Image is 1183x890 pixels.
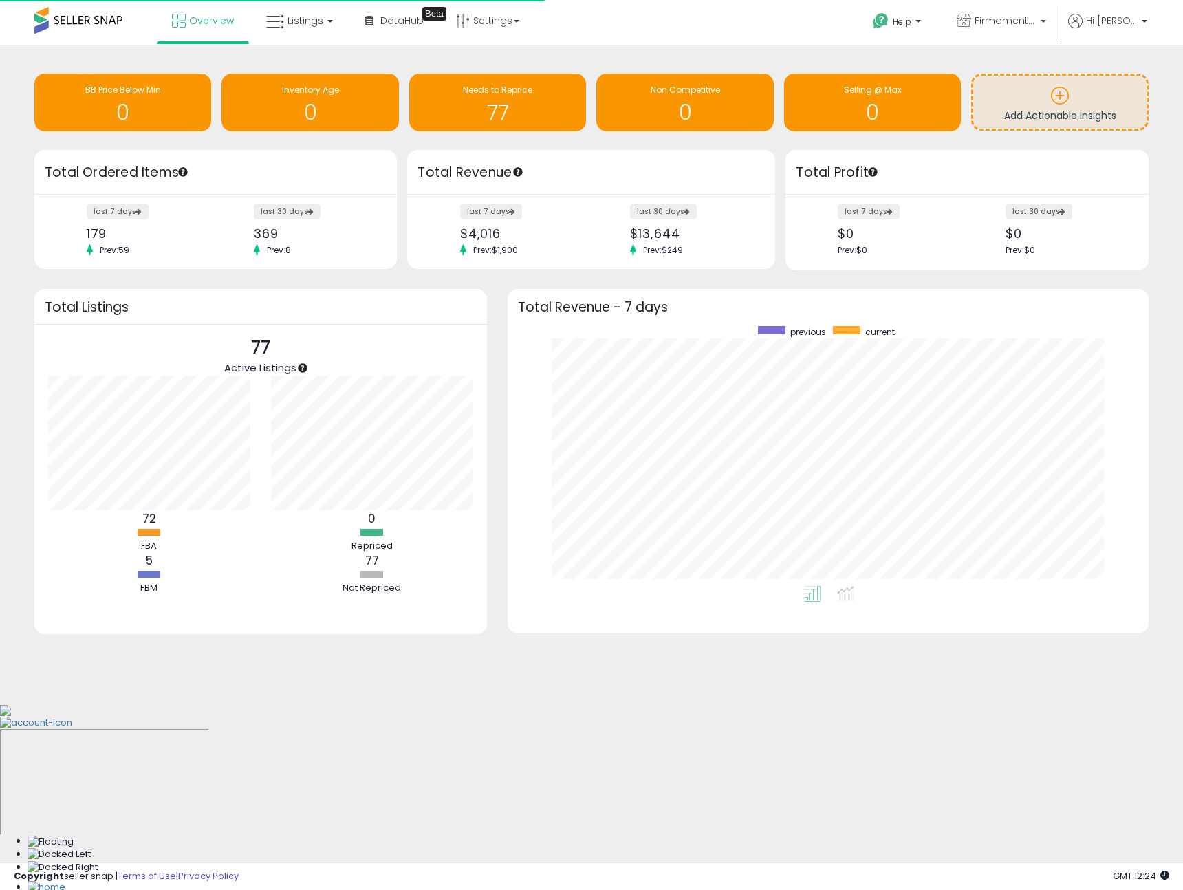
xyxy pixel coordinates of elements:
[651,84,720,96] span: Non Competitive
[1086,14,1138,28] span: Hi [PERSON_NAME]
[85,84,161,96] span: BB Price Below Min
[636,244,690,256] span: Prev: $249
[466,244,525,256] span: Prev: $1,900
[409,74,586,131] a: Needs to Reprice 77
[796,163,1138,182] h3: Total Profit
[893,16,911,28] span: Help
[380,14,424,28] span: DataHub
[254,226,373,241] div: 369
[28,848,91,861] img: Docked Left
[1006,204,1072,219] label: last 30 days
[260,244,298,256] span: Prev: 8
[867,166,879,178] div: Tooltip anchor
[596,74,773,131] a: Non Competitive 0
[784,74,961,131] a: Selling @ Max 0
[416,101,579,124] h1: 77
[603,101,766,124] h1: 0
[93,244,136,256] span: Prev: 59
[790,326,826,338] span: previous
[1068,14,1147,45] a: Hi [PERSON_NAME]
[862,2,935,45] a: Help
[28,836,74,849] img: Floating
[630,204,697,219] label: last 30 days
[34,74,211,131] a: BB Price Below Min 0
[45,302,477,312] h3: Total Listings
[254,204,321,219] label: last 30 days
[417,163,765,182] h3: Total Revenue
[224,335,296,361] p: 77
[189,14,234,28] span: Overview
[28,861,98,874] img: Docked Right
[228,101,391,124] h1: 0
[146,552,153,569] b: 5
[282,84,339,96] span: Inventory Age
[368,510,376,527] b: 0
[1006,226,1125,241] div: $0
[224,360,296,375] span: Active Listings
[838,204,900,219] label: last 7 days
[331,582,413,595] div: Not Repriced
[45,163,387,182] h3: Total Ordered Items
[287,14,323,28] span: Listings
[87,204,149,219] label: last 7 days
[975,14,1037,28] span: Firmament Labs
[872,12,889,30] i: Get Help
[463,84,532,96] span: Needs to Reprice
[221,74,398,131] a: Inventory Age 0
[365,552,379,569] b: 77
[518,302,1139,312] h3: Total Revenue - 7 days
[630,226,751,241] div: $13,644
[142,510,156,527] b: 72
[838,226,957,241] div: $0
[87,226,206,241] div: 179
[973,76,1146,129] a: Add Actionable Insights
[41,101,204,124] h1: 0
[177,166,189,178] div: Tooltip anchor
[1006,244,1035,256] span: Prev: $0
[296,362,309,374] div: Tooltip anchor
[108,540,191,553] div: FBA
[331,540,413,553] div: Repriced
[838,244,867,256] span: Prev: $0
[108,582,191,595] div: FBM
[865,326,895,338] span: current
[460,204,522,219] label: last 7 days
[512,166,524,178] div: Tooltip anchor
[422,7,446,21] div: Tooltip anchor
[1004,109,1116,122] span: Add Actionable Insights
[844,84,902,96] span: Selling @ Max
[791,101,954,124] h1: 0
[460,226,581,241] div: $4,016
